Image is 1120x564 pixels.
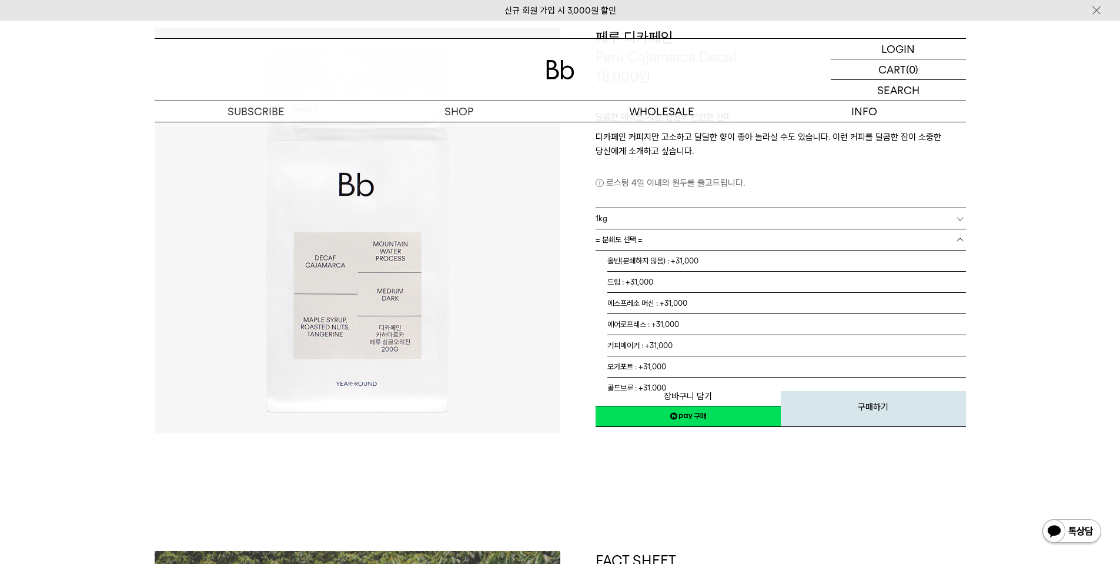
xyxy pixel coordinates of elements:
a: SHOP [357,101,560,122]
li: 콜드브루 : +31,000 [607,378,966,399]
a: 새창 [596,406,781,427]
li: 에스프레소 머신 : +31,000 [607,293,966,314]
a: 신규 회원 가입 시 3,000원 할인 [504,5,616,16]
p: 디카페인 커피지만 고소하고 달달한 향이 좋아 놀라실 수도 있습니다. 이런 커피를 달콤한 잠이 소중한 당신에게 소개하고 싶습니다. [596,130,966,158]
li: 드립 : +31,000 [607,272,966,293]
a: SUBSCRIBE [155,101,357,122]
li: 모카포트 : +31,000 [607,356,966,378]
p: SEARCH [877,80,920,101]
li: 커피메이커 : +31,000 [607,335,966,356]
span: 1kg [596,208,607,229]
p: INFO [763,101,966,122]
img: 카카오톡 채널 1:1 채팅 버튼 [1041,518,1102,546]
p: WHOLESALE [560,101,763,122]
button: 구매하기 [781,386,966,427]
p: CART [878,59,906,79]
img: 페루 디카페인 [155,28,560,433]
p: LOGIN [881,39,915,59]
li: 홀빈(분쇄하지 않음) : +31,000 [607,251,966,272]
p: (0) [906,59,918,79]
li: 에어로프레스 : +31,000 [607,314,966,335]
a: CART (0) [831,59,966,80]
a: LOGIN [831,39,966,59]
span: = 분쇄도 선택 = [596,229,643,250]
button: 장바구니 담기 [596,386,781,406]
img: 로고 [546,60,574,79]
p: 로스팅 4일 이내의 원두를 출고드립니다. [596,176,966,190]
